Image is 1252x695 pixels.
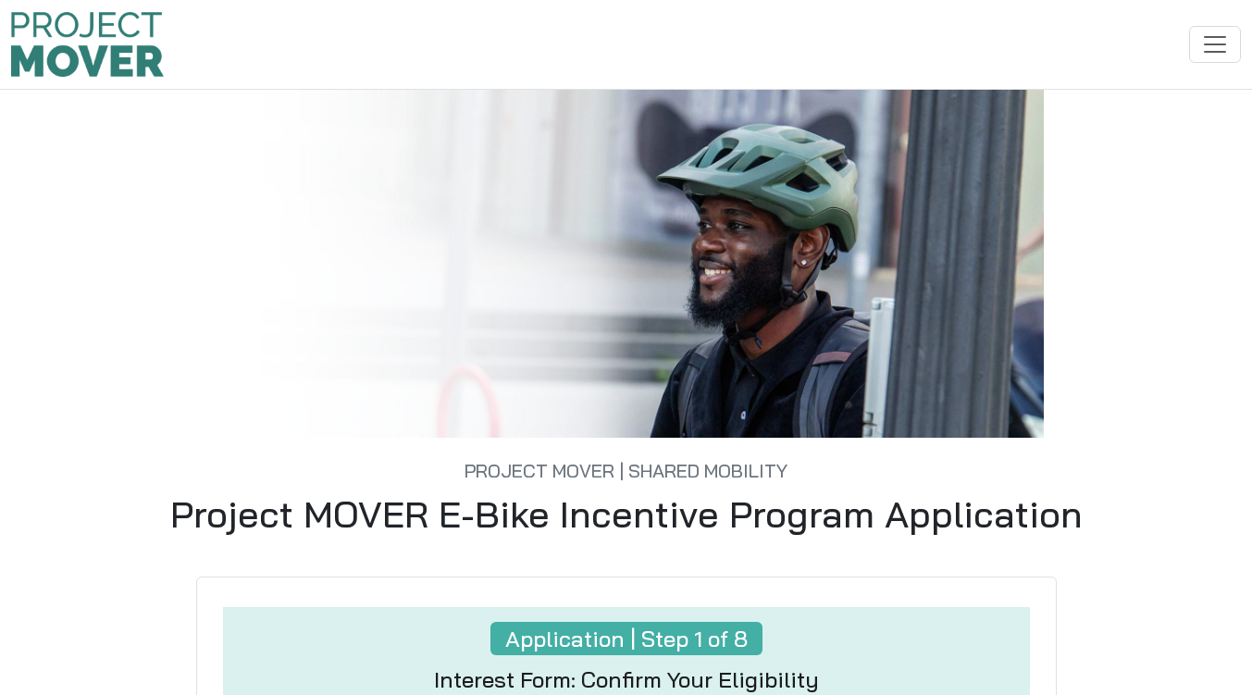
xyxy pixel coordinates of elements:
h5: Project MOVER | Shared Mobility [121,438,1132,482]
h1: Project MOVER E-Bike Incentive Program Application [121,491,1132,536]
img: Program logo [11,12,164,77]
h4: Application | Step 1 of 8 [490,622,762,656]
img: Consumer0.jpg [121,90,1132,438]
button: Toggle navigation [1189,26,1241,63]
h4: Interest Form: Confirm Your Eligibility [434,666,819,693]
